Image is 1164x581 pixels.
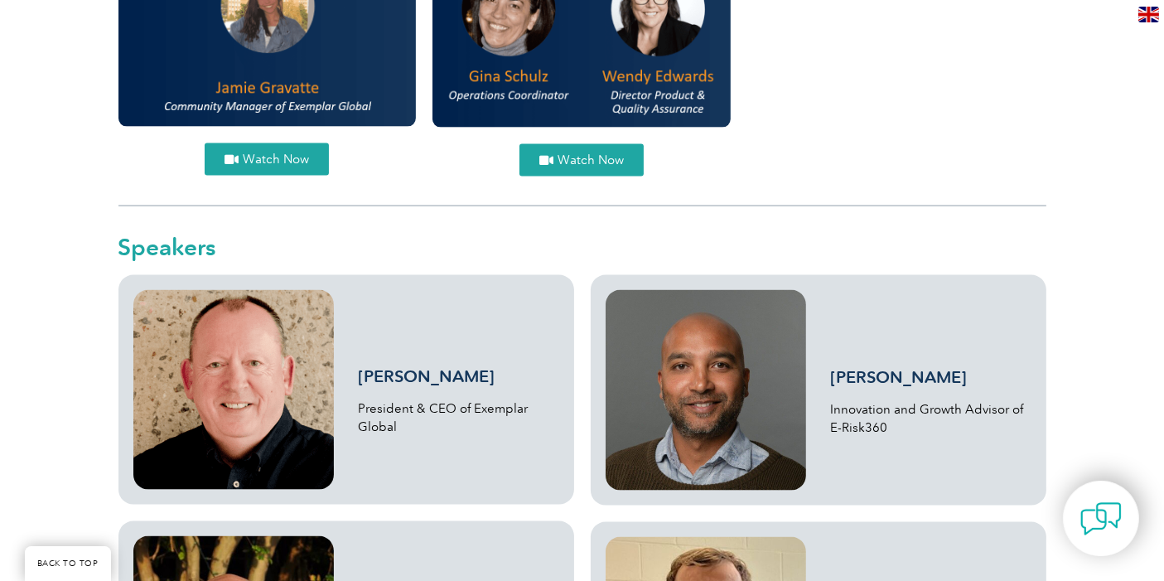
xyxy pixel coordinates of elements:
[558,154,624,167] span: Watch Now
[25,546,111,581] a: BACK TO TOP
[1138,7,1159,22] img: en
[118,235,1046,259] h2: Speakers
[831,367,968,387] a: [PERSON_NAME]
[359,399,559,436] p: President & CEO of Exemplar Global
[831,400,1031,437] p: Innovation and Growth Advisor of E-Risk360
[1080,498,1122,540] img: contact-chat.png
[243,153,309,166] span: Watch Now
[606,290,806,491] img: craig
[359,366,495,386] a: [PERSON_NAME]
[519,144,644,177] a: Watch Now
[205,143,329,176] a: Watch Now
